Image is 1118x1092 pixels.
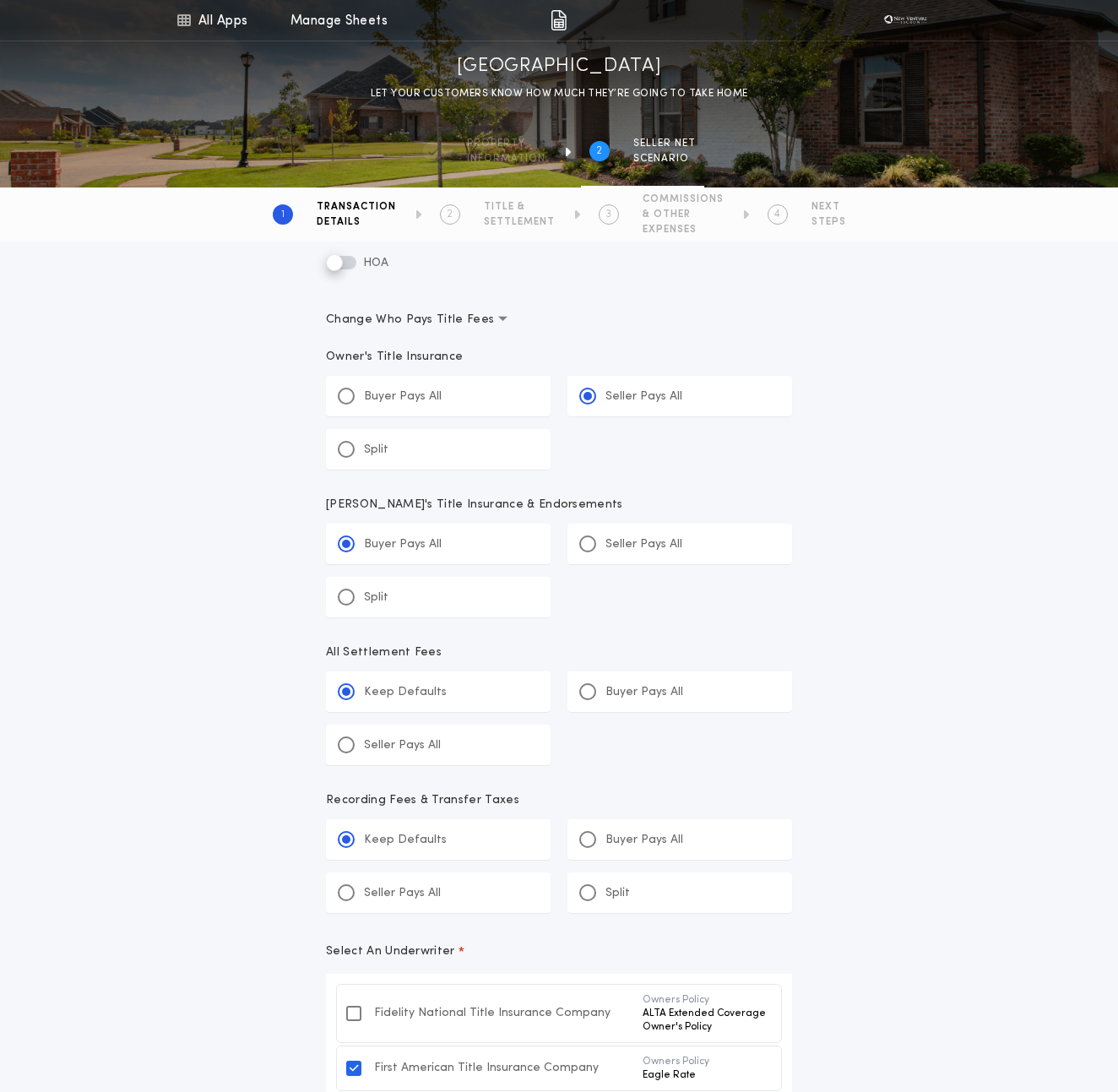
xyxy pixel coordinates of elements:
[371,85,748,102] p: LET YOUR CUSTOMERS KNOW HOW MUCH THEY’RE GOING TO TAKE HOME
[326,312,507,329] span: Change Who Pays Title Fees
[643,1007,768,1034] p: ALTA Extended Coverage Owner's Policy
[605,208,611,221] h2: 3
[364,885,441,902] p: Seller Pays All
[326,497,792,513] p: [PERSON_NAME]'s Title Insurance & Endorsements
[467,152,545,166] span: information
[605,885,630,902] p: Split
[643,208,724,221] span: & OTHER
[364,536,442,553] p: Buyer Pays All
[605,684,683,701] p: Buyer Pays All
[551,10,567,30] img: img
[317,200,396,214] span: TRANSACTION
[467,137,545,150] span: Property
[364,684,447,701] p: Keep Defaults
[484,200,555,214] span: TITLE &
[326,792,792,809] p: Recording Fees & Transfer Taxes
[374,1005,626,1022] div: Fidelity National Title Insurance Company
[605,832,683,849] p: Buyer Pays All
[364,832,447,849] p: Keep Defaults
[336,984,782,1043] button: Fidelity National Title Insurance CompanyOwners PolicyALTA Extended Coverage Owner's Policy
[374,1060,626,1077] div: First American Title Insurance Company
[326,349,792,366] p: Owner's Title Insurance
[457,53,662,80] h1: [GEOGRAPHIC_DATA]
[364,442,388,459] p: Split
[364,589,388,606] p: Split
[336,1046,782,1091] button: First American Title Insurance CompanyOwners PolicyEagle Rate
[360,257,388,269] span: HOA
[774,208,780,221] h2: 4
[326,644,792,661] p: All Settlement Fees
[633,152,696,166] span: SCENARIO
[643,223,724,236] span: EXPENSES
[364,388,442,405] p: Buyer Pays All
[447,208,453,221] h2: 2
[605,388,682,405] p: Seller Pays All
[326,943,455,960] p: Select An Underwriter
[643,1055,768,1068] p: Owners Policy
[633,137,696,150] span: SELLER NET
[596,144,602,158] h2: 2
[811,200,846,214] span: NEXT
[605,536,682,553] p: Seller Pays All
[364,737,441,754] p: Seller Pays All
[880,12,931,29] img: vs-icon
[643,993,768,1007] p: Owners Policy
[643,193,724,206] span: COMMISSIONS
[317,215,396,229] span: DETAILS
[484,215,555,229] span: SETTLEMENT
[643,1068,768,1082] p: Eagle Rate
[811,215,846,229] span: STEPS
[281,208,285,221] h2: 1
[326,312,792,329] button: Change Who Pays Title Fees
